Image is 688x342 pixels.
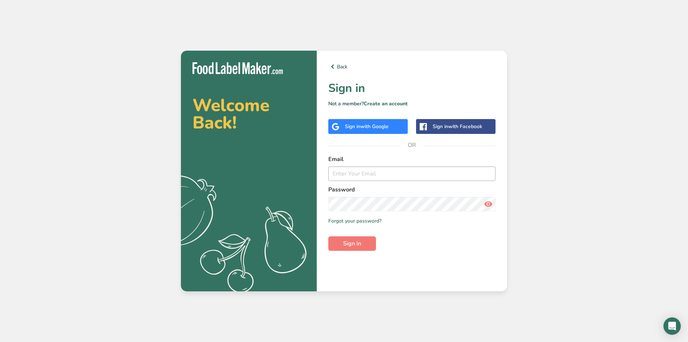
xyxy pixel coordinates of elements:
[364,100,408,107] a: Create an account
[663,317,681,335] div: Open Intercom Messenger
[401,134,423,156] span: OR
[328,185,496,194] label: Password
[192,97,305,131] h2: Welcome Back!
[360,123,389,130] span: with Google
[328,236,376,251] button: Sign in
[343,239,361,248] span: Sign in
[433,123,482,130] div: Sign in
[192,62,283,74] img: Food Label Maker
[328,166,496,181] input: Enter Your Email
[328,100,496,107] p: Not a member?
[328,217,381,225] a: Forgot your password?
[328,62,496,71] a: Back
[448,123,482,130] span: with Facebook
[328,155,496,164] label: Email
[328,80,496,97] h1: Sign in
[345,123,389,130] div: Sign in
